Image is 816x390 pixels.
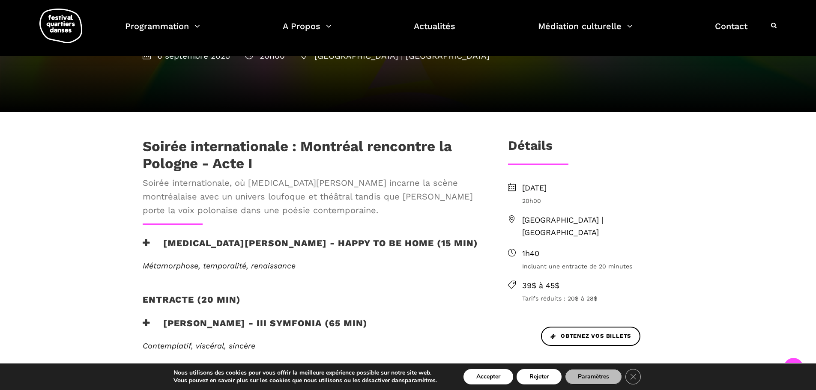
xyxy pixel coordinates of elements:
span: 20h00 [245,51,285,61]
button: Paramètres [565,369,622,384]
h2: Entracte (20 min) [143,294,241,316]
span: 1h40 [522,247,674,260]
h3: [MEDICAL_DATA][PERSON_NAME] - Happy to be home (15 min) [143,238,478,259]
h1: Soirée internationale : Montréal rencontre la Pologne - Acte I [143,138,480,172]
span: Métamorphose, temporalité, renaissance [143,261,296,270]
span: Soirée internationale, où [MEDICAL_DATA][PERSON_NAME] incarne la scène montréalaise avec un unive... [143,176,480,217]
img: logo-fqd-med [39,9,82,43]
span: [GEOGRAPHIC_DATA] | [GEOGRAPHIC_DATA] [522,214,674,239]
p: Vous pouvez en savoir plus sur les cookies que nous utilisons ou les désactiver dans . [173,377,437,384]
h3: [PERSON_NAME] - III Symfonia (65 min) [143,318,368,339]
button: Accepter [463,369,513,384]
button: paramètres [405,377,436,384]
span: Tarifs réduits : 20$ à 28$ [522,294,674,303]
span: Obtenez vos billets [550,332,631,341]
span: 20h00 [522,196,674,205]
p: Nous utilisons des cookies pour vous offrir la meilleure expérience possible sur notre site web. [173,369,437,377]
a: Programmation [125,19,200,44]
a: A Propos [283,19,332,44]
a: Contact [715,19,747,44]
span: 6 septembre 2025 [143,51,230,61]
button: Rejeter [517,369,562,384]
span: Incluant une entracte de 20 minutes [522,262,674,271]
a: Médiation culturelle [538,19,633,44]
span: 39$ à 45$ [522,280,674,292]
a: Actualités [414,19,455,44]
span: Contemplatif, viscéral, sincère [143,341,255,350]
span: [GEOGRAPHIC_DATA] | [GEOGRAPHIC_DATA] [300,51,490,61]
span: [DATE] [522,182,674,194]
h3: Détails [508,138,553,159]
a: Obtenez vos billets [541,327,640,346]
button: Close GDPR Cookie Banner [625,369,641,384]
